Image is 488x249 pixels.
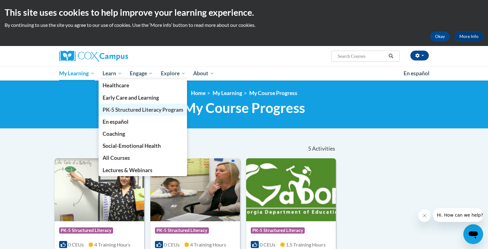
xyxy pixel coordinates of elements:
[103,167,152,173] span: Lectures & Webinars
[103,94,159,101] span: Early Care and Learning
[150,158,240,221] img: Course Logo
[161,70,185,77] span: Explore
[337,52,386,60] input: Search Courses
[193,70,214,77] span: About
[246,158,336,221] img: Course Logo
[103,70,122,77] span: Learn
[308,145,311,152] span: 5
[260,242,275,247] span: 0 CEUs
[463,224,483,244] iframe: Button to launch messaging window
[99,128,187,140] a: Coaching
[103,155,130,161] span: All Courses
[126,66,157,81] a: Engage
[130,70,153,77] span: Engage
[99,66,126,81] a: Learn
[404,70,429,77] span: En español
[157,66,189,81] a: Explore
[103,106,183,113] span: PK-5 Structured Literacy Program
[99,92,187,104] a: Early Care and Learning
[59,51,176,62] a: Cox Campus
[68,242,84,247] span: 0 CEUs
[94,242,130,247] span: 4 Training Hours
[55,158,144,221] img: Course Logo
[55,66,99,81] a: My Learning
[103,118,128,125] span: En español
[418,210,431,222] iframe: Close message
[312,145,335,152] span: Activities
[99,116,187,128] a: En español
[5,22,483,28] p: By continuing to use the site you agree to our use of cookies. Use the ‘More info’ button to read...
[249,90,297,96] a: My Course Progress
[213,90,242,96] a: My Learning
[103,143,161,149] span: Social-Emotional Health
[189,66,218,81] a: About
[59,70,95,77] span: My Learning
[59,51,128,62] img: Cox Campus
[5,6,483,19] h2: This site uses cookies to help improve your learning experience.
[59,227,113,234] span: PK-5 Structured Literacy
[386,52,396,60] button: Search
[400,67,433,80] a: En español
[103,131,125,137] span: Coaching
[155,227,209,234] span: PK-5 Structured Literacy
[251,227,305,234] span: PK-5 Structured Literacy
[454,31,483,41] a: More Info
[99,140,187,152] a: Social-Emotional Health
[191,90,205,96] a: Home
[286,242,326,247] span: 1.5 Training Hours
[190,242,226,247] span: 4 Training Hours
[99,164,187,176] a: Lectures & Webinars
[433,208,483,222] iframe: Message from company
[99,79,187,91] a: Healthcare
[103,82,129,89] span: Healthcare
[99,104,187,116] a: PK-5 Structured Literacy Program
[99,152,187,164] a: All Courses
[50,66,438,81] div: Main menu
[183,100,305,116] span: My Course Progress
[430,31,450,41] button: Okay
[410,51,429,60] button: Account Settings
[164,242,180,247] span: 0 CEUs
